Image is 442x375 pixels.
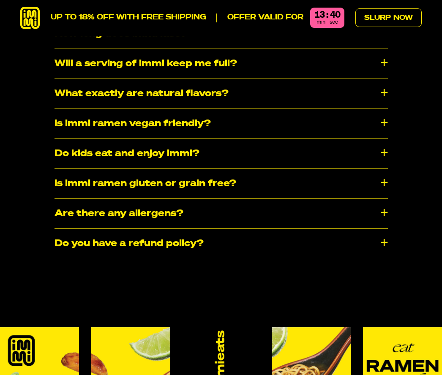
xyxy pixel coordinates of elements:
div: 40 [330,11,340,20]
div: Is immi ramen gluten or grain free? [55,169,388,198]
div: Do you have a refund policy? [55,229,388,258]
span: sec [330,19,338,25]
div: : [326,11,328,20]
div: Will a serving of immi keep me full? [55,49,388,79]
div: Do kids eat and enjoy immi? [55,139,388,168]
iframe: Marketing Popup [4,336,91,371]
p: Offer valid for [216,14,303,22]
div: 13 [314,11,325,20]
div: What exactly are natural flavors? [55,79,388,109]
p: UP TO 18% OFF WITH FREE SHIPPING [51,14,206,22]
a: Slurp Now [355,8,422,27]
div: ​​Are there any allergens? [55,199,388,228]
span: min [316,19,325,25]
div: Is immi ramen vegan friendly? [55,109,388,139]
